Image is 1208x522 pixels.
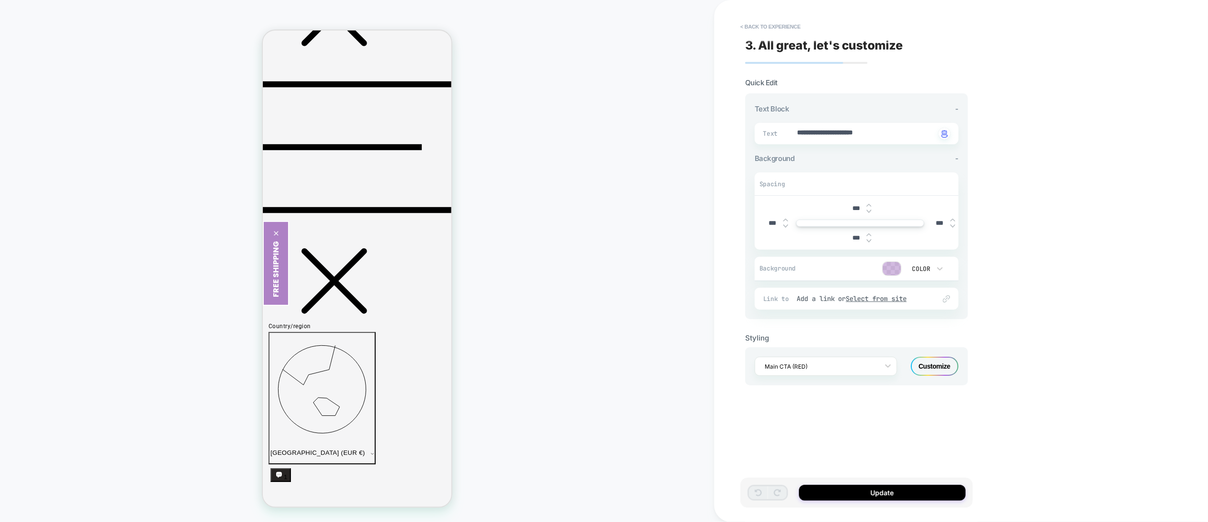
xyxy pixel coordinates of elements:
[867,239,871,243] img: down
[783,224,788,228] img: down
[736,19,805,34] button: < Back to experience
[755,104,789,113] span: Text Block
[867,210,871,213] img: down
[745,38,903,52] span: 3. All great, let's customize
[783,218,788,222] img: up
[799,485,966,501] button: Update
[797,294,926,303] div: Add a link or
[763,295,792,303] span: Link to
[6,292,48,299] span: Country/region
[763,130,775,138] span: Text
[8,438,28,469] inbox-online-store-chat: Shopify online store chat
[950,224,955,228] img: down
[745,78,778,87] span: Quick Edit
[6,301,113,433] button: [GEOGRAPHIC_DATA] (EUR €)
[955,104,958,113] span: -
[955,154,958,163] span: -
[745,333,968,342] div: Styling
[943,295,950,302] img: edit
[941,130,948,138] img: edit with ai
[867,203,871,207] img: up
[8,419,102,426] span: [GEOGRAPHIC_DATA] (EUR €)
[755,154,794,163] span: Background
[950,218,955,222] img: up
[867,233,871,237] img: up
[846,294,907,303] u: Select from site
[910,265,930,273] div: Color
[759,264,807,272] span: Background
[759,180,785,188] span: Spacing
